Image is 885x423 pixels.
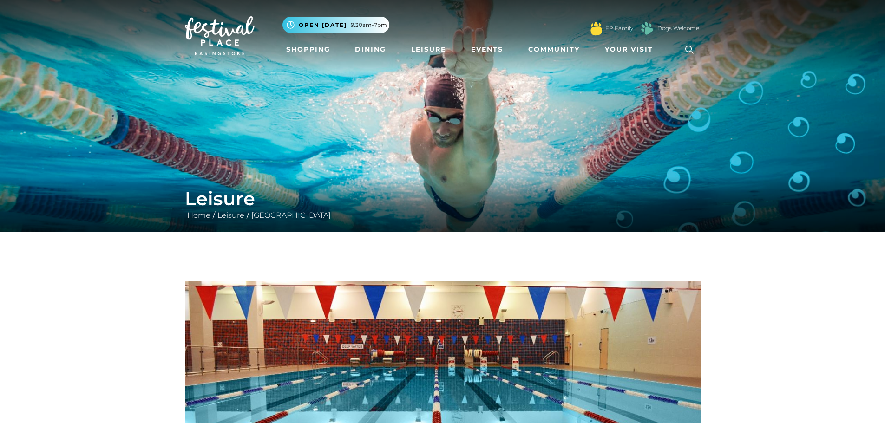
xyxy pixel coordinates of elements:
a: Community [524,41,583,58]
div: / / [178,188,708,221]
span: Your Visit [605,45,653,54]
a: Shopping [282,41,334,58]
a: Events [467,41,507,58]
a: Your Visit [601,41,662,58]
span: Open [DATE] [299,21,347,29]
a: FP Family [605,24,633,33]
a: Leisure [407,41,450,58]
img: Festival Place Logo [185,16,255,55]
a: [GEOGRAPHIC_DATA] [249,211,333,220]
a: Leisure [215,211,247,220]
span: 9.30am-7pm [351,21,387,29]
h1: Leisure [185,188,701,210]
button: Open [DATE] 9.30am-7pm [282,17,389,33]
a: Home [185,211,213,220]
a: Dogs Welcome! [657,24,701,33]
a: Dining [351,41,390,58]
